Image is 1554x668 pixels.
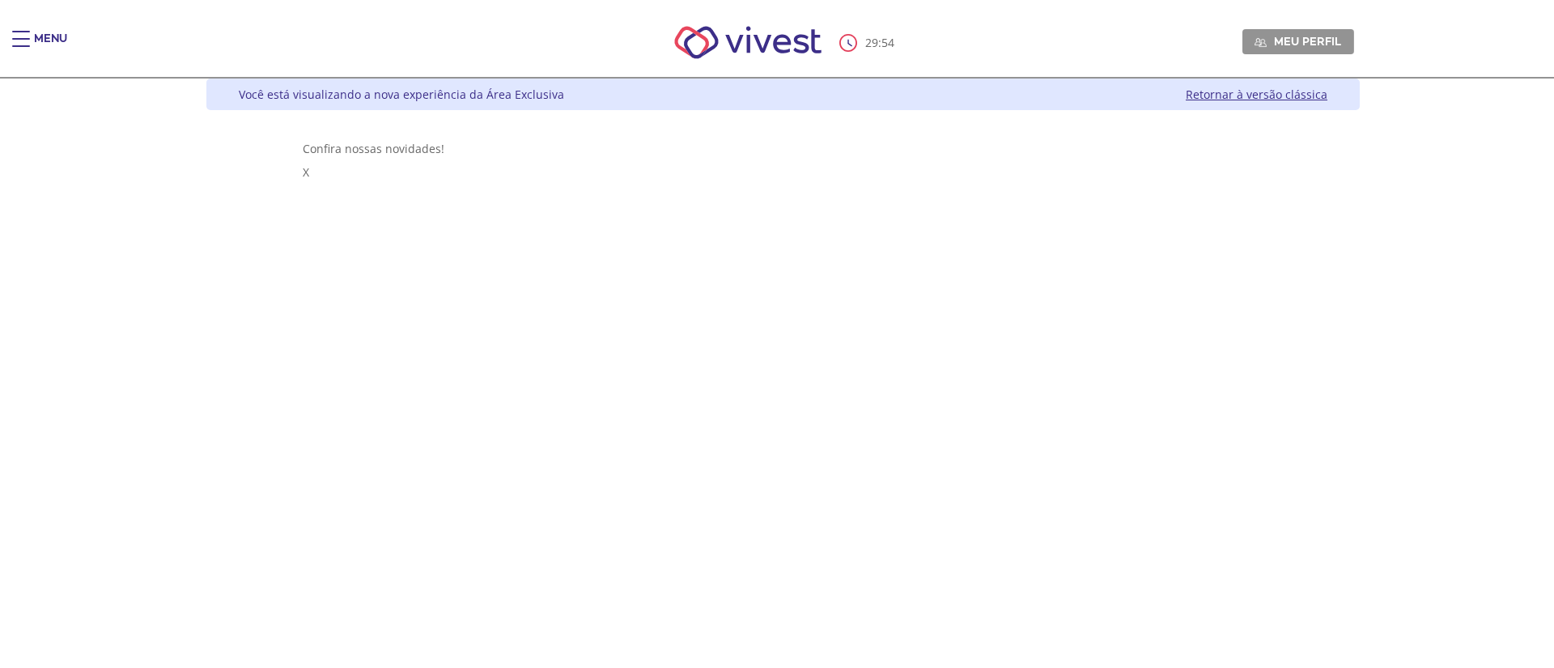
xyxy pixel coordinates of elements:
a: Meu perfil [1242,29,1354,53]
div: Confira nossas novidades! [303,141,1264,156]
span: X [303,164,309,180]
div: : [839,34,898,52]
a: Retornar à versão clássica [1186,87,1327,102]
span: 54 [881,35,894,50]
span: Meu perfil [1274,34,1341,49]
span: 29 [865,35,878,50]
img: Meu perfil [1255,36,1267,49]
div: Menu [34,31,67,63]
img: Vivest [656,8,840,77]
div: Você está visualizando a nova experiência da Área Exclusiva [239,87,564,102]
div: Vivest [194,79,1360,668]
